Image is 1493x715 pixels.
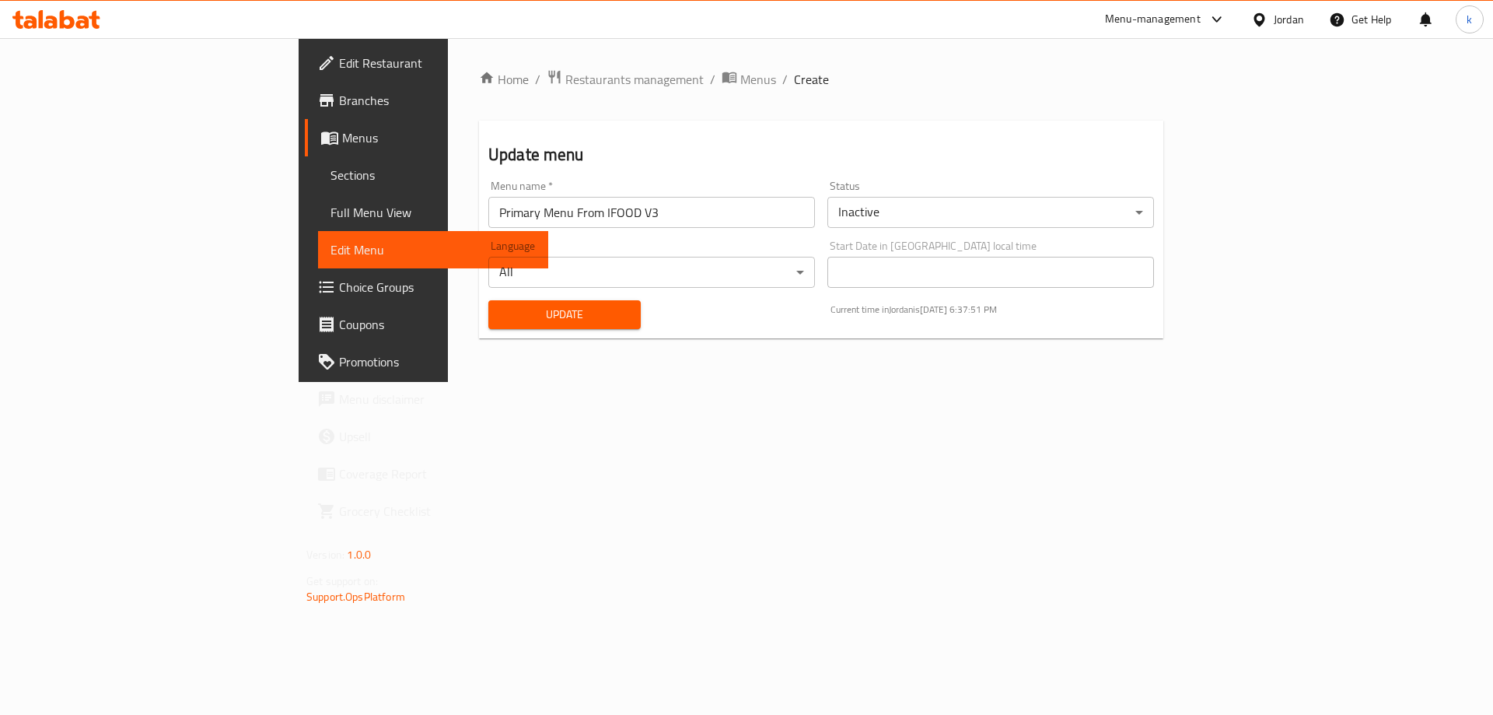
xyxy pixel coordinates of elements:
span: 1.0.0 [347,545,371,565]
nav: breadcrumb [479,69,1163,89]
span: Coverage Report [339,464,536,483]
a: Promotions [305,343,548,380]
div: Inactive [827,197,1154,228]
span: Coupons [339,315,536,334]
span: Menus [740,70,776,89]
span: Menus [342,128,536,147]
span: Sections [330,166,536,184]
a: Menus [722,69,776,89]
a: Menu disclaimer [305,380,548,418]
a: Full Menu View [318,194,548,231]
a: Support.OpsPlatform [306,587,405,607]
a: Coverage Report [305,455,548,492]
h2: Update menu [488,143,1154,166]
div: All [488,257,815,288]
span: Update [501,305,628,324]
a: Branches [305,82,548,119]
a: Upsell [305,418,548,455]
span: Full Menu View [330,203,536,222]
span: Get support on: [306,571,378,591]
a: Grocery Checklist [305,492,548,530]
a: Edit Menu [318,231,548,268]
a: Sections [318,156,548,194]
li: / [782,70,788,89]
div: Menu-management [1105,10,1201,29]
button: Update [488,300,641,329]
span: Upsell [339,427,536,446]
a: Choice Groups [305,268,548,306]
span: Menu disclaimer [339,390,536,408]
a: Restaurants management [547,69,704,89]
div: Jordan [1274,11,1304,28]
span: Restaurants management [565,70,704,89]
input: Please enter Menu name [488,197,815,228]
span: Grocery Checklist [339,502,536,520]
p: Current time in Jordan is [DATE] 6:37:51 PM [830,303,1154,317]
span: Edit Menu [330,240,536,259]
a: Edit Restaurant [305,44,548,82]
span: Version: [306,545,344,565]
span: Edit Restaurant [339,54,536,72]
span: Promotions [339,352,536,371]
a: Coupons [305,306,548,343]
span: k [1467,11,1472,28]
span: Choice Groups [339,278,536,296]
span: Branches [339,91,536,110]
li: / [710,70,715,89]
span: Create [794,70,829,89]
a: Menus [305,119,548,156]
